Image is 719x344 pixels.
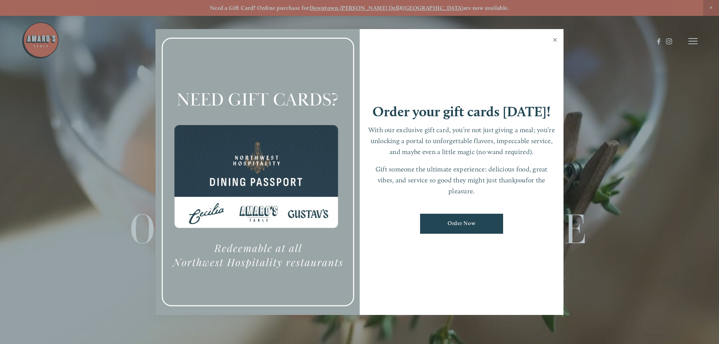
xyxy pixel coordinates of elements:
a: Close [548,30,562,51]
a: Order Now [420,214,503,234]
h1: Order your gift cards [DATE]! [373,105,551,119]
p: Gift someone the ultimate experience: delicious food, great vibes, and service so good they might... [367,164,556,196]
em: you [516,176,526,184]
p: With our exclusive gift card, you’re not just giving a meal; you’re unlocking a portal to unforge... [367,125,556,157]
